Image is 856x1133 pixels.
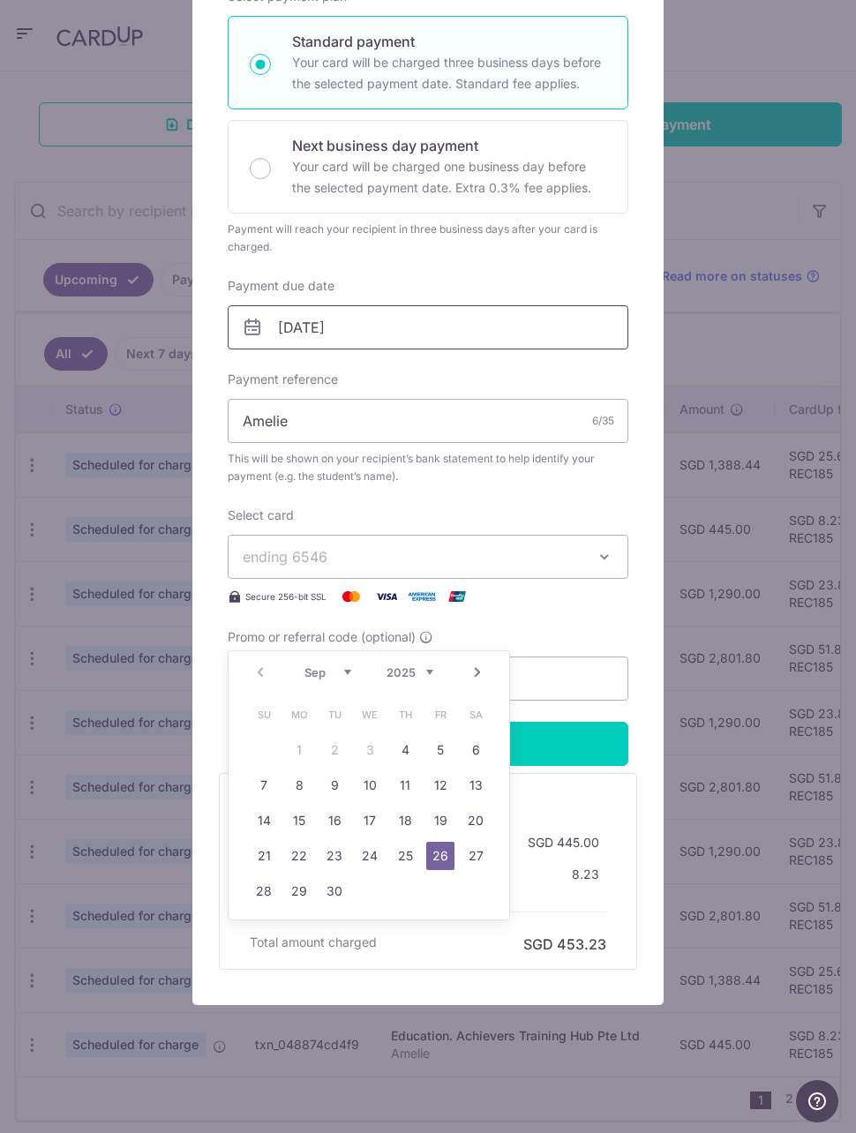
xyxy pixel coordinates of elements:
[285,877,313,905] a: 29
[228,371,338,388] label: Payment reference
[467,662,488,683] a: Next
[320,877,349,905] a: 30
[426,701,454,729] span: Friday
[320,842,349,870] a: 23
[228,305,628,349] input: DD / MM / YYYY
[250,807,278,835] a: 14
[228,221,628,256] div: Payment will reach your recipient in three business days after your card is charged.
[565,859,606,890] div: 8.23
[462,807,490,835] a: 20
[320,771,349,799] a: 9
[250,934,377,951] h6: Total amount charged
[391,842,419,870] a: 25
[462,771,490,799] a: 13
[369,586,404,607] img: Visa
[228,535,628,579] button: ending 6546
[404,586,439,607] img: American Express
[356,807,384,835] a: 17
[592,412,614,430] div: 6/35
[391,807,419,835] a: 18
[245,589,327,604] span: Secure 256-bit SSL
[426,842,454,870] a: 26
[285,701,313,729] span: Monday
[292,135,606,156] p: Next business day payment
[462,736,490,764] a: 6
[228,506,294,524] label: Select card
[796,1080,838,1124] iframe: Opens a widget where you can find more information
[250,877,278,905] a: 28
[334,586,369,607] img: Mastercard
[391,771,419,799] a: 11
[462,842,490,870] a: 27
[391,736,419,764] a: 4
[356,842,384,870] a: 24
[250,701,278,729] span: Sunday
[228,628,416,646] span: Promo or referral code (optional)
[523,934,606,955] h6: SGD 453.23
[250,842,278,870] a: 21
[356,701,384,729] span: Wednesday
[285,807,313,835] a: 15
[285,771,313,799] a: 8
[521,827,606,859] div: SGD 445.00
[426,736,454,764] a: 5
[320,807,349,835] a: 16
[243,548,327,566] span: ending 6546
[292,52,606,94] p: Your card will be charged three business days before the selected payment date. Standard fee appl...
[426,807,454,835] a: 19
[391,701,419,729] span: Thursday
[356,771,384,799] a: 10
[426,771,454,799] a: 12
[285,842,313,870] a: 22
[250,771,278,799] a: 7
[228,277,334,295] label: Payment due date
[462,701,490,729] span: Saturday
[292,156,606,199] p: Your card will be charged one business day before the selected payment date. Extra 0.3% fee applies.
[439,586,475,607] img: UnionPay
[320,701,349,729] span: Tuesday
[228,450,628,485] span: This will be shown on your recipient’s bank statement to help identify your payment (e.g. the stu...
